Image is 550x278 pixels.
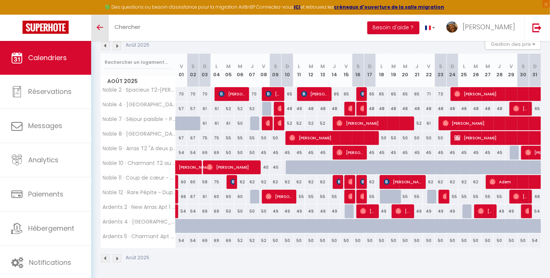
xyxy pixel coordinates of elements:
abbr: S [439,63,442,70]
div: 49 [305,204,317,218]
div: 55 [364,190,376,204]
div: 48 [411,102,423,116]
div: 55 [411,190,423,204]
abbr: V [262,63,266,70]
div: 62 [364,175,376,189]
span: Nick Tree [348,175,352,189]
div: 52 [258,234,269,248]
div: 62 [317,175,329,189]
abbr: M [403,63,407,70]
input: Rechercher un logement... [105,56,171,69]
th: 08 [258,54,269,87]
div: 45 [400,146,411,160]
div: 49 [376,204,388,218]
abbr: L [298,63,300,70]
div: 54 [187,234,199,248]
th: 25 [458,54,470,87]
div: 52 [246,234,258,248]
div: 52 [222,102,234,116]
a: Chercher [109,15,146,41]
abbr: J [498,63,501,70]
div: 50 [258,131,269,145]
div: 50 [317,234,329,248]
div: 62 [446,175,458,189]
div: 48 [482,102,493,116]
th: 20 [400,54,411,87]
div: 49 [423,204,434,218]
abbr: D [451,63,454,70]
abbr: L [380,63,383,70]
div: 48 [376,102,388,116]
img: Super Booking [23,21,69,34]
span: [PERSON_NAME] [266,87,281,101]
div: 61 [211,102,222,116]
div: 50 [258,204,269,218]
abbr: M [391,63,396,70]
span: [PERSON_NAME] [219,87,246,101]
span: Noble 4 · [GEOGRAPHIC_DATA] : T2 "Like at home" calme et [GEOGRAPHIC_DATA] [102,102,177,107]
abbr: V [427,63,431,70]
th: 10 [281,54,293,87]
div: 50 [340,234,352,248]
span: Paiements [28,189,63,199]
div: 50 [376,131,388,145]
th: 29 [505,54,517,87]
th: 09 [270,54,281,87]
div: 49 [446,204,458,218]
abbr: M [320,63,325,70]
div: 45 [446,146,458,160]
button: Gestion des prix [485,38,541,50]
span: [PERSON_NAME] [266,189,293,204]
th: 17 [364,54,376,87]
abbr: D [286,63,289,70]
div: 54 [187,204,199,218]
span: [PERSON_NAME] [360,204,376,218]
span: Août 2025 [101,76,175,87]
div: 70 [187,87,199,101]
div: 50 [388,234,399,248]
div: 60 [234,190,246,204]
div: 45 [482,146,493,160]
div: 70 [246,87,258,101]
div: 70 [176,87,187,101]
div: 61 [211,116,222,130]
div: 45 [470,146,482,160]
div: 65 [400,87,411,101]
div: 61 [199,116,210,130]
div: 54 [176,146,187,160]
div: 60 [176,175,187,189]
span: [PERSON_NAME] [337,175,340,189]
div: 69 [211,146,222,160]
abbr: M [474,63,478,70]
div: 50 [234,204,246,218]
div: 54 [176,204,187,218]
th: 12 [305,54,317,87]
div: 75 [211,175,222,189]
div: 45 [258,146,269,160]
div: 65 [376,87,388,101]
a: ICI [294,4,301,10]
div: 50 [234,146,246,160]
span: [PERSON_NAME] [478,204,493,218]
div: 48 [458,102,470,116]
span: [PERSON_NAME] [348,189,352,204]
div: 48 [435,102,446,116]
div: 62 [305,175,317,189]
div: 45 [305,146,317,160]
span: Analytics [28,155,59,165]
abbr: V [510,63,513,70]
span: Noble 2 · Spacieux T2~[PERSON_NAME] et confort en Hypercentre [102,87,177,93]
div: 50 [270,234,281,248]
span: [PERSON_NAME] [395,204,411,218]
span: Ardents 4 · [GEOGRAPHIC_DATA]-[GEOGRAPHIC_DATA], 2 pièces [102,219,177,225]
abbr: D [203,63,207,70]
th: 23 [435,54,446,87]
div: 61 [199,190,210,204]
div: 50 [400,234,411,248]
th: 26 [470,54,482,87]
div: 62 [458,175,470,189]
div: 55 [234,131,246,145]
div: 69 [199,234,210,248]
div: 62 [246,175,258,189]
div: 48 [281,102,293,116]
